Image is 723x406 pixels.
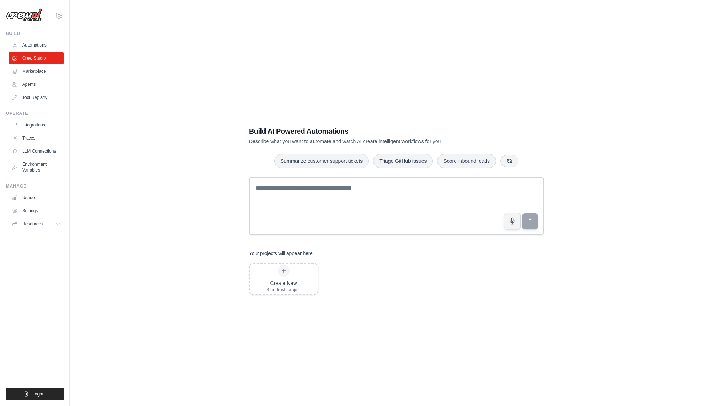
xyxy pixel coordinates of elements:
h1: Build AI Powered Automations [249,126,493,136]
p: Describe what you want to automate and watch AI create intelligent workflows for you [249,138,493,145]
h3: Your projects will appear here [249,250,313,257]
a: Crew Studio [9,52,64,64]
a: Automations [9,39,64,51]
img: Logo [6,8,42,22]
div: Create New [266,280,301,287]
button: Click to speak your automation idea [504,213,521,229]
a: Tool Registry [9,92,64,103]
span: Resources [22,221,43,227]
div: Build [6,31,64,36]
a: LLM Connections [9,145,64,157]
button: Summarize customer support tickets [274,154,369,168]
button: Get new suggestions [500,155,518,167]
a: Marketplace [9,65,64,77]
a: Usage [9,192,64,204]
a: Traces [9,132,64,144]
span: Logout [32,391,46,397]
a: Environment Variables [9,158,64,176]
button: Logout [6,388,64,400]
div: Operate [6,110,64,116]
a: Integrations [9,119,64,131]
a: Agents [9,79,64,90]
a: Settings [9,205,64,217]
div: Start fresh project [266,287,301,293]
div: Manage [6,183,64,189]
button: Resources [9,218,64,230]
button: Score inbound leads [437,154,496,168]
button: Triage GitHub issues [373,154,433,168]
